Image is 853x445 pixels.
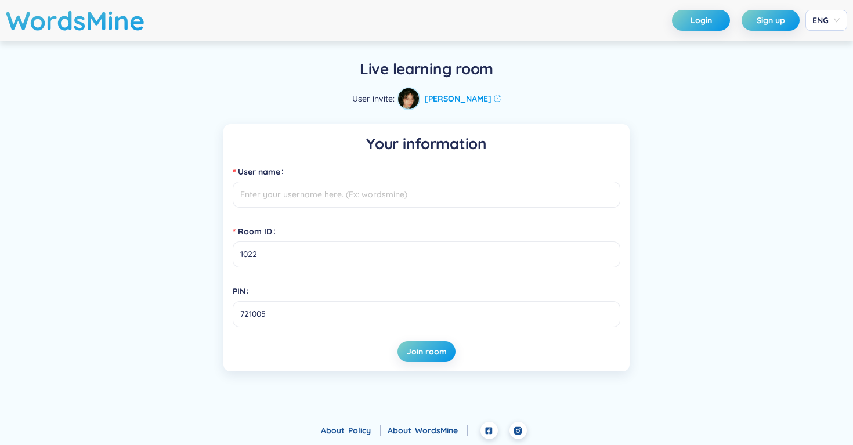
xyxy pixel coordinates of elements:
[398,88,419,109] img: avatar
[397,341,456,362] button: Join room
[415,425,468,436] a: WordsMine
[233,162,288,181] label: User name
[233,182,620,208] input: User name
[672,10,730,31] button: Login
[742,10,800,31] button: Sign up
[233,241,620,267] input: Room ID
[425,92,501,105] a: [PERSON_NAME]
[233,301,620,327] input: PIN
[812,15,840,26] span: ENG
[233,133,620,154] h5: Your information
[348,425,381,436] a: Policy
[360,59,493,79] h5: Live learning room
[321,424,381,437] div: About
[425,92,491,105] strong: [PERSON_NAME]
[691,15,712,26] span: Login
[233,222,280,241] label: Room ID
[407,346,447,357] span: Join room
[388,424,468,437] div: About
[397,87,420,110] a: avatar
[757,15,785,26] span: Sign up
[352,87,501,110] div: User invite :
[233,282,254,301] label: PIN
